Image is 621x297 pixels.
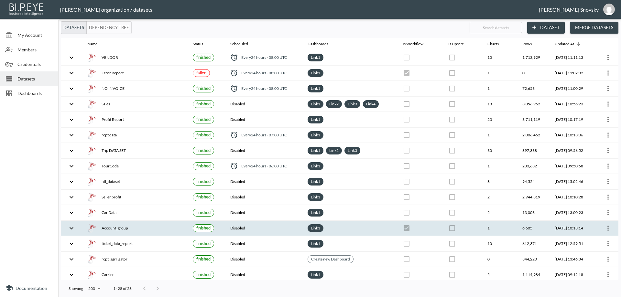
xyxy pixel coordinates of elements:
th: 5 [482,205,517,220]
th: {"type":"div","key":null,"ref":null,"props":{"style":{"display":"flex","flexWrap":"wrap","gap":6}... [302,190,398,205]
a: Link1 [310,131,321,139]
th: 612,371 [517,236,550,251]
button: expand row [66,68,77,79]
img: mssql icon [87,53,96,62]
div: ticket_data_report [87,239,182,248]
th: {"type":{"isMobxInjector":true,"displayName":"inject-with-userStore-stripeStore-datasetsStore(Obj... [594,81,618,96]
th: 2 [482,190,517,205]
th: {"type":{},"key":null,"ref":null,"props":{"disabled":true,"color":"primary","style":{"padding":0}... [443,50,482,65]
a: Link1 [310,100,321,108]
th: 2025-07-24, 10:13:14 [550,221,594,236]
span: Every 24 hours - 07:00 UTC [241,132,287,138]
span: Is Upsert [448,40,472,48]
span: Credentials [17,61,53,68]
th: {"type":"div","key":null,"ref":null,"props":{"style":{"display":"flex","gap":16,"alignItems":"cen... [82,267,188,282]
img: mssql icon [87,146,96,155]
div: Name [87,40,97,48]
th: {"type":{},"key":null,"ref":null,"props":{"size":"small","clickable":true,"style":{"background":"... [302,252,398,267]
button: expand row [66,207,77,218]
span: Every 24 hours - 06:00 UTC [241,163,287,169]
th: {"type":{},"key":null,"ref":null,"props":{"disabled":true,"checked":false,"color":"primary","styl... [398,143,443,158]
div: Platform [61,21,132,34]
th: {"type":{},"key":null,"ref":null,"props":{"disabled":true,"checked":true,"color":"primary","style... [398,66,443,81]
span: Every 24 hours - 08:00 UTC [241,55,287,60]
div: Profit Report [87,115,182,124]
button: expand row [66,192,77,203]
th: 2025-08-11, 10:10:28 [550,190,594,205]
button: expand row [66,99,77,110]
span: Datasets [17,75,53,82]
th: {"type":{},"key":null,"ref":null,"props":{"disabled":true,"checked":false,"color":"primary","styl... [443,190,482,205]
th: {"type":"div","key":null,"ref":null,"props":{"style":{"display":"flex","flexWrap":"wrap","gap":6}... [302,221,398,236]
th: {"type":{},"key":null,"ref":null,"props":{"size":"small","label":{"type":{},"key":null,"ref":null... [188,205,225,220]
div: Link2 [326,147,342,154]
div: Charts [487,40,499,48]
button: Datasets [61,21,87,34]
span: Name [87,40,106,48]
th: {"type":"div","key":null,"ref":null,"props":{"style":{"display":"flex","alignItems":"center","col... [225,50,302,65]
span: Scheduled [230,40,256,48]
th: {"type":{},"key":null,"ref":null,"props":{"size":"small","label":{"type":{},"key":null,"ref":null... [188,66,225,81]
button: more [603,83,613,94]
th: {"type":"div","key":null,"ref":null,"props":{"style":{"display":"flex","alignItems":"center","col... [225,128,302,143]
button: more [603,223,613,233]
th: {"type":"div","key":null,"ref":null,"props":{"style":{"display":"flex","gap":16,"alignItems":"cen... [82,252,188,267]
div: Link1 [308,54,323,61]
div: VENDOR [87,53,182,62]
div: Scheduled [230,40,248,48]
th: {"type":"div","key":null,"ref":null,"props":{"style":{"display":"flex","flexWrap":"wrap","gap":6}... [302,143,398,158]
th: {"type":{},"key":null,"ref":null,"props":{"size":"small","label":{"type":{},"key":null,"ref":null... [188,190,225,205]
th: {"type":{},"key":null,"ref":null,"props":{"disabled":true,"checked":false,"color":"primary","styl... [398,50,443,65]
th: {"type":{},"key":null,"ref":null,"props":{"disabled":true,"color":"primary","style":{"padding":0}... [443,128,482,143]
th: {"type":{},"key":null,"ref":null,"props":{"size":"small","label":{"type":{},"key":null,"ref":null... [188,221,225,236]
th: {"type":{},"key":null,"ref":null,"props":{"disabled":true,"checked":false,"color":"primary","styl... [398,236,443,251]
th: {"type":{},"key":null,"ref":null,"props":{"size":"small","label":{"type":{},"key":null,"ref":null... [188,174,225,189]
div: Updated At [555,40,574,48]
th: 13 [482,97,517,112]
div: Account_group [87,224,182,233]
th: {"type":{},"key":null,"ref":null,"props":{"disabled":true,"checked":false,"color":"primary","styl... [443,252,482,267]
img: mssql icon [87,239,96,248]
a: Link1 [310,85,321,92]
img: mssql icon [87,115,96,124]
th: 2025-08-19, 10:17:19 [550,112,594,127]
button: expand row [66,130,77,141]
div: Link1 [308,178,323,186]
a: Link1 [310,54,321,61]
th: {"type":{},"key":null,"ref":null,"props":{"size":"small","label":{"type":{},"key":null,"ref":null... [188,159,225,174]
span: finished [196,55,211,60]
span: Every 24 hours - 08:00 UTC [241,86,287,91]
th: {"type":{},"key":null,"ref":null,"props":{"size":"small","label":{"type":{},"key":null,"ref":null... [188,128,225,143]
th: 10 [482,50,517,65]
th: {"type":"div","key":null,"ref":null,"props":{"style":{"display":"flex","gap":16,"alignItems":"cen... [82,50,188,65]
span: Members [17,46,53,53]
div: [PERSON_NAME] Snovsky [539,6,599,13]
span: Status [193,40,212,48]
div: Link1 [308,131,323,139]
th: 897,338 [517,143,550,158]
img: mssql icon [87,84,96,93]
th: {"type":{},"key":null,"ref":null,"props":{"disabled":true,"color":"primary","style":{"padding":0}... [443,66,482,81]
th: 2025-07-10, 12:59:51 [550,236,594,251]
a: Link1 [310,271,321,278]
th: 6,605 [517,221,550,236]
th: {"type":{},"key":null,"ref":null,"props":{"disabled":true,"checked":false,"color":"primary","styl... [398,97,443,112]
div: Rows [522,40,532,48]
th: Disabled [225,205,302,220]
span: failed [196,70,206,75]
span: finished [196,148,211,153]
span: finished [196,117,211,122]
img: mssql icon [87,177,96,186]
a: Documentation [5,284,53,292]
th: 0 [482,252,517,267]
button: more [603,270,613,280]
th: {"type":{},"key":null,"ref":null,"props":{"size":"small","label":{"type":{},"key":null,"ref":null... [188,143,225,158]
button: more [603,176,613,187]
button: expand row [66,254,77,265]
a: Link3 [346,147,358,154]
button: expand row [66,161,77,172]
th: 23 [482,112,517,127]
div: Link1 [308,209,323,217]
div: 200 [86,284,103,293]
span: finished [196,256,211,261]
